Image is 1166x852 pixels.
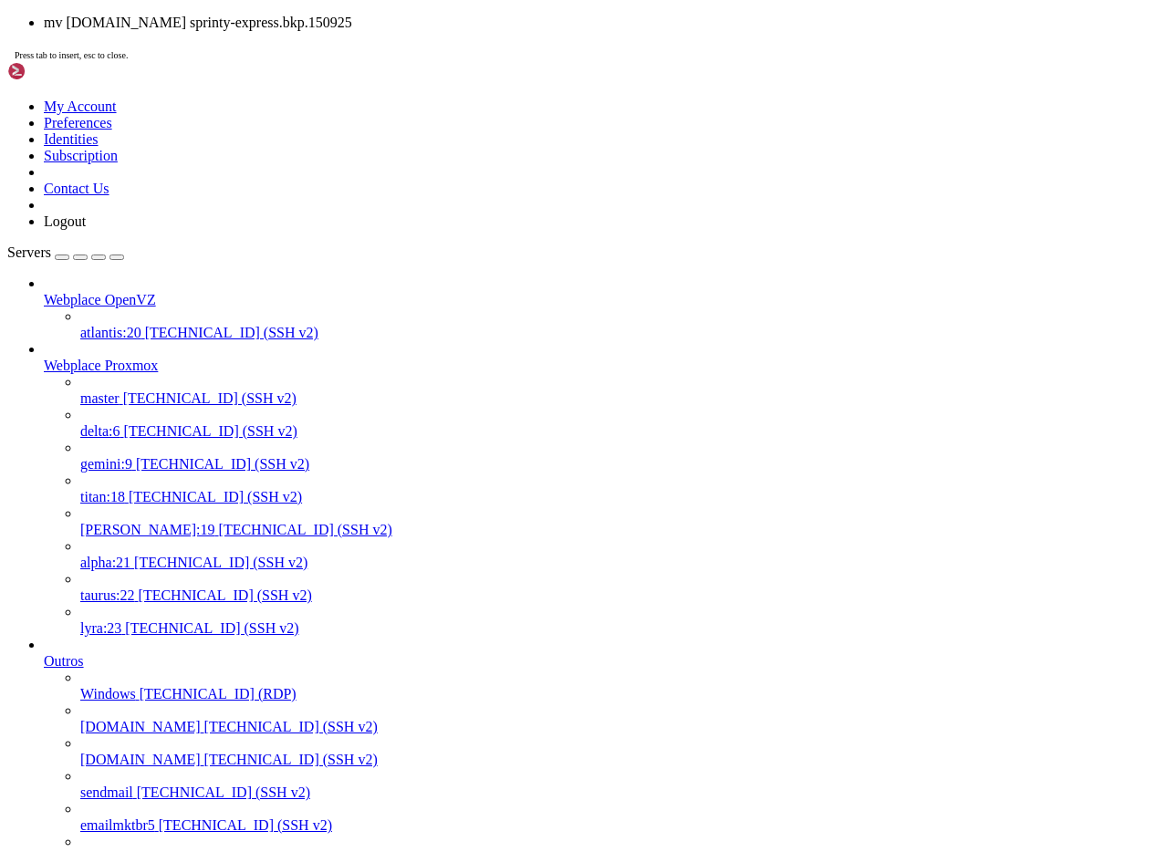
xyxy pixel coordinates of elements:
[7,53,928,68] x-row: read dominio
[7,401,693,416] span: echo "Verifique se houve erro na criação do banco de dados. Pressione Enter para continuar..."
[7,296,358,310] span: echo "Verifique se houve erro na criação do domí
[80,325,141,340] span: atlantis:20
[44,148,118,163] a: Subscription
[124,423,297,439] span: [TECHNICAL_ID] (SSH v2)
[7,83,928,99] x-row: Use the 'plesk' command to manage the server. Run 'plesk help' for more info.
[7,417,928,432] x-row: read dummy
[137,784,310,800] span: [TECHNICAL_ID] (SSH v2)
[80,390,1159,407] a: master [TECHNICAL_ID] (SSH v2)
[145,325,318,340] span: [TECHNICAL_ID] (SSH v2)
[129,489,302,504] span: [TECHNICAL_ID] (SSH v2)
[80,587,1159,604] a: taurus:22 [TECHNICAL_ID] (SSH v2)
[7,280,928,296] x-row: [DOMAIN_NAME] [DOMAIN_NAME] [DOMAIN_NAME]
[7,720,928,735] x-row: "[DOMAIN_NAME]" 69L, 2834C
[80,489,1159,505] a: titan:18 [TECHNICAL_ID] (SSH v2)
[44,653,84,669] span: Outros
[7,99,928,114] x-row: echo "Plano (express1, express2 ou express3): "
[80,587,135,603] span: taurus:22
[7,37,928,53] x-row: This server is powered by Plesk.
[80,555,1159,571] a: alpha:21 [TECHNICAL_ID] (SSH v2)
[7,113,928,129] x-row: [root@master ~]# cd /webplace/bin
[44,292,156,307] span: Webplace OpenVZ
[7,265,928,281] x-row: [DOMAIN_NAME] [DOMAIN_NAME] [DOMAIN_NAME]
[44,115,112,130] a: Preferences
[7,341,928,357] x-row: [DOMAIN_NAME] sprinty_[DOMAIN_NAME] [DOMAIN_NAME]
[80,505,1159,538] li: [PERSON_NAME]:19 [TECHNICAL_ID] (SSH v2)
[44,292,1159,308] a: Webplace OpenVZ
[80,555,130,570] span: alpha:21
[80,604,1159,637] li: lyra:23 [TECHNICAL_ID] (SSH v2)
[7,144,928,160] x-row: read ip
[80,423,120,439] span: delta:6
[80,784,1159,801] a: sendmail [TECHNICAL_ID] (SSH v2)
[7,477,928,493] x-row: rio. Pressione Enter para continuar..."
[7,190,928,205] x-row: senha=$(tr -dc 'a-zA-Z0-9!@#$%*_' < /dev/urandom | head -c 16)
[44,341,1159,637] li: Webplace Proxmox
[7,190,928,205] x-row: [DOMAIN_NAME] [DOMAIN_NAME] sprinty_[DOMAIN_NAME]
[7,7,15,23] div: (0, 0)
[7,234,928,250] x-row: [DOMAIN_NAME] [DOMAIN_NAME] [DOMAIN_NAME]
[7,477,358,492] span: echo "Verifique se houve erro na criação do usuá
[7,204,928,220] x-row: [DOMAIN_NAME] [DOMAIN_NAME] sprinty_[DOMAIN_NAME]
[7,113,928,129] x-row: read plano
[7,311,928,327] x-row: [DOMAIN_NAME] [DOMAIN_NAME] [DOMAIN_NAME]
[204,719,378,734] span: [TECHNICAL_ID] (SSH v2)
[80,456,132,472] span: gemini:9
[80,538,1159,571] li: alpha:21 [TECHNICAL_ID] (SSH v2)
[80,686,1159,702] a: Windows [TECHNICAL_ID] (RDP)
[80,801,1159,834] li: emailmktbr5 [TECHNICAL_ID] (SSH v2)
[7,250,928,265] x-row: [DOMAIN_NAME] [DOMAIN_NAME] sprinty_[DOMAIN_NAME]
[323,371,330,387] div: (41, 24)
[7,296,928,311] x-row: nio no Plesk. Pressione Enter para continuar..."
[159,817,332,833] span: [TECHNICAL_ID] (SSH v2)
[7,311,928,327] x-row: read dummy
[80,571,1159,604] li: taurus:22 [TECHNICAL_ID] (SSH v2)
[80,620,1159,637] a: lyra:23 [TECHNICAL_ID] (SSH v2)
[80,489,125,504] span: titan:18
[44,15,1159,31] li: mv [DOMAIN_NAME] sprinty-express.bkp.150925
[7,174,928,190] x-row: [DOMAIN_NAME] [DOMAIN_NAME] sprinty_[DOMAIN_NAME]
[80,440,1159,473] li: gemini:9 [TECHNICAL_ID] (SSH v2)
[7,660,928,675] x-row: cd "/var/www/vhosts/${dominio}/httpdocs/" || exit 1
[44,131,99,147] a: Identities
[7,598,928,614] x-row: www.${dominio}' WHERE option_name IN ('siteurl','home');"
[7,356,928,371] x-row: wget -N -P /webplace/ [URL][DOMAIN_NAME] --no-check-certificate
[125,620,298,636] span: [TECHNICAL_ID] (SSH v2)
[7,174,928,190] x-row: vel)
[134,555,307,570] span: [TECHNICAL_ID] (SSH v2)
[7,538,928,554] x-row: echo "Verifique se houve erro no import do banco. Pressione Enter para continuar..."
[7,341,928,357] x-row: wget -N -P /webplace/ [URL][DOMAIN_NAME] --no-check-certificate
[7,220,928,235] x-row: [DOMAIN_NAME] [DOMAIN_NAME] [DOMAIN_NAME]
[80,390,120,406] span: master
[7,174,241,189] span: # Gerar senha aleatória (compatí
[7,629,928,645] x-row: rm -rf "/var/www/vhosts/${dominio}/httpdocs/"*
[7,220,928,235] x-row: db_name="sprinty_presite_${apelido}"
[7,234,928,250] x-row: db_user="presite_${apelido}"
[80,473,1159,505] li: titan:18 [TECHNICAL_ID] (SSH v2)
[44,358,1159,374] a: Webplace Proxmox
[7,644,928,660] x-row: cp /webplace/presite.zip "/var/www/vhosts/${dominio}/httpdocs/"
[7,129,928,144] x-row: echo "IP principal deste servidor: "
[80,325,1159,341] a: atlantis:20 [TECHNICAL_ID] (SSH v2)
[80,308,1159,341] li: atlantis:20 [TECHNICAL_ID] (SSH v2)
[7,584,928,599] x-row: mysql -u admin -p$(cat /etc/psa/.psa.shadow) "$db_name" -e "UPDATE ${db_name}.sprinty_options SET...
[204,752,378,767] span: [TECHNICAL_ID] (SSH v2)
[80,702,1159,735] li: [DOMAIN_NAME] [TECHNICAL_ID] (SSH v2)
[136,456,309,472] span: [TECHNICAL_ID] (SSH v2)
[44,181,109,196] a: Contact Us
[44,358,158,373] span: Webplace Proxmox
[7,37,928,53] x-row: nio (sem www): "
[80,768,1159,801] li: sendmail [TECHNICAL_ID] (SSH v2)
[7,129,928,144] x-row: [root@master bin]# dir
[123,390,297,406] span: [TECHNICAL_ID] (SSH v2)
[7,37,117,52] span: echo "Novo domí
[44,213,86,229] a: Logout
[7,493,928,508] x-row: read dummy
[80,817,155,833] span: emailmktbr5
[7,7,928,23] x-row: Last login: [DATE] from [TECHNICAL_ID]
[7,296,928,311] x-row: [DOMAIN_NAME] [DOMAIN_NAME] [DOMAIN_NAME]
[7,280,928,296] x-row: senha"
[146,68,175,83] span: 8 dí
[7,68,928,84] x-row: gitos): "
[7,83,928,99] x-row: read apelido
